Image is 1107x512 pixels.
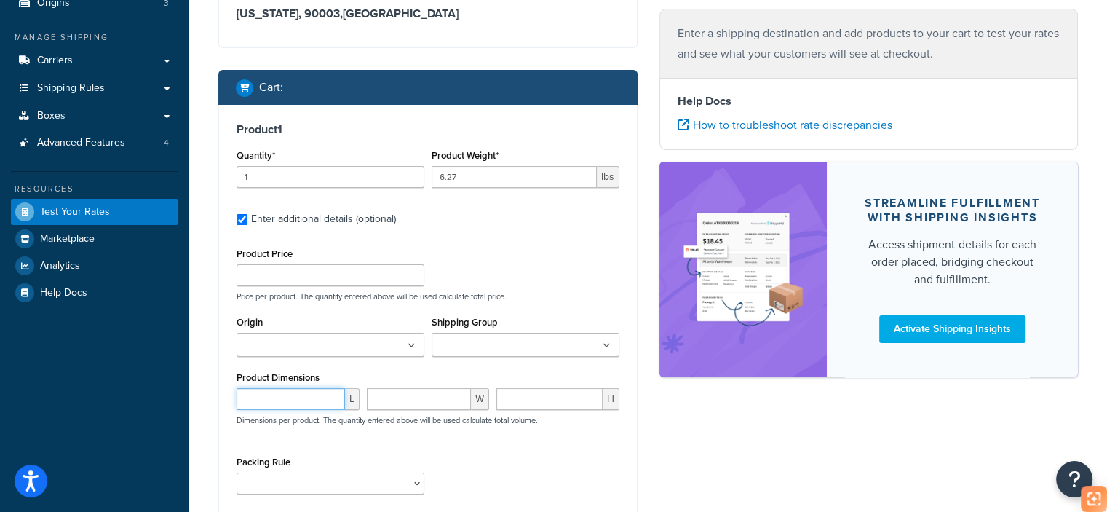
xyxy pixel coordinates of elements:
span: Marketplace [40,233,95,245]
label: Quantity* [237,150,275,161]
div: Streamline Fulfillment with Shipping Insights [862,196,1043,225]
span: Shipping Rules [37,82,105,95]
a: Marketplace [11,226,178,252]
span: Carriers [37,55,73,67]
span: W [471,388,489,410]
span: 4 [164,137,169,149]
p: Price per product. The quantity entered above will be used calculate total price. [233,291,623,302]
div: Enter additional details (optional) [251,209,396,229]
label: Product Weight* [432,150,499,161]
a: Boxes [11,103,178,130]
span: Boxes [37,110,66,122]
input: 0.0 [237,166,424,188]
h2: Cart : [259,81,283,94]
li: Advanced Features [11,130,178,157]
input: Enter additional details (optional) [237,214,247,225]
label: Product Dimensions [237,372,320,383]
label: Origin [237,317,263,328]
label: Product Price [237,248,293,259]
p: Dimensions per product. The quantity entered above will be used calculate total volume. [233,415,538,425]
span: Analytics [40,260,80,272]
img: feature-image-si-e24932ea9b9fcd0ff835db86be1ff8d589347e8876e1638d903ea230a36726be.png [681,184,805,355]
h4: Help Docs [678,92,1060,110]
h3: Product 1 [237,122,619,137]
a: How to troubleshoot rate discrepancies [678,117,892,133]
div: Resources [11,183,178,195]
a: Shipping Rules [11,75,178,102]
label: Packing Rule [237,457,290,468]
a: Advanced Features4 [11,130,178,157]
h3: [US_STATE], 90003 , [GEOGRAPHIC_DATA] [237,7,619,21]
span: L [345,388,360,410]
a: Test Your Rates [11,199,178,225]
div: Manage Shipping [11,31,178,44]
a: Carriers [11,47,178,74]
span: lbs [597,166,619,188]
input: 0.00 [432,166,597,188]
span: H [603,388,619,410]
span: Help Docs [40,287,87,299]
label: Shipping Group [432,317,498,328]
a: Help Docs [11,280,178,306]
div: Access shipment details for each order placed, bridging checkout and fulfillment. [862,236,1043,288]
a: Activate Shipping Insights [879,315,1025,343]
span: Advanced Features [37,137,125,149]
span: Test Your Rates [40,206,110,218]
button: Open Resource Center [1056,461,1092,497]
a: Analytics [11,253,178,279]
p: Enter a shipping destination and add products to your cart to test your rates and see what your c... [678,23,1060,64]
